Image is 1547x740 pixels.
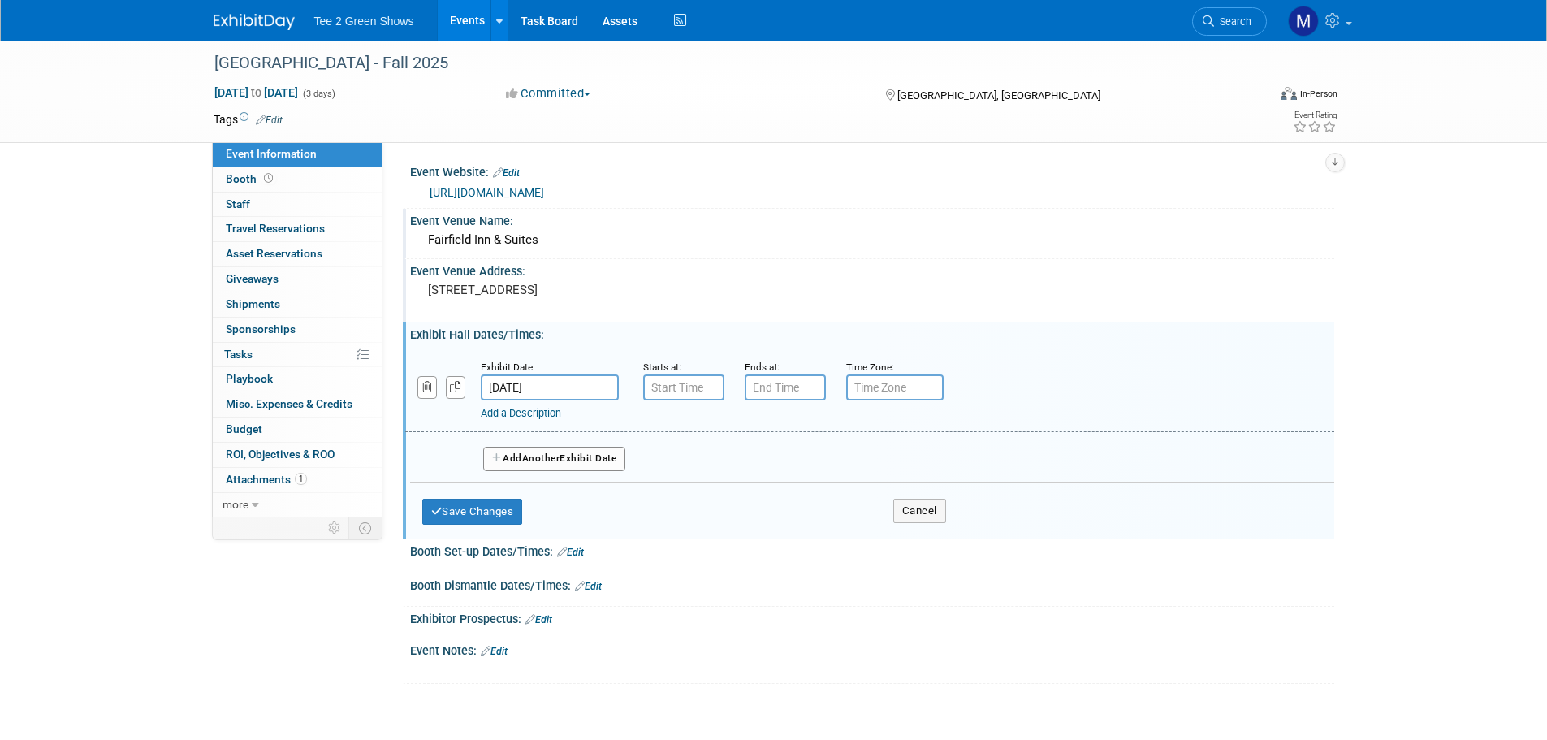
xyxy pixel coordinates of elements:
a: Misc. Expenses & Credits [213,392,382,417]
span: Event Information [226,147,317,160]
div: Event Notes: [410,638,1334,660]
span: Sponsorships [226,322,296,335]
small: Starts at: [643,361,681,373]
span: Booth [226,172,276,185]
span: 1 [295,473,307,485]
div: Booth Dismantle Dates/Times: [410,573,1334,595]
span: Playbook [226,372,273,385]
a: Budget [213,418,382,442]
div: Event Venue Address: [410,259,1334,279]
span: Budget [226,422,262,435]
span: Travel Reservations [226,222,325,235]
a: Tasks [213,343,382,367]
div: Exhibitor Prospectus: [410,607,1334,628]
img: Format-Inperson.png [1281,87,1297,100]
span: Another [522,452,560,464]
a: ROI, Objectives & ROO [213,443,382,467]
img: Michael Kruger [1288,6,1319,37]
span: Tee 2 Green Shows [314,15,414,28]
a: Edit [575,581,602,592]
span: Misc. Expenses & Credits [226,397,352,410]
a: Attachments1 [213,468,382,492]
a: Edit [481,646,508,657]
a: Booth [213,167,382,192]
button: Committed [500,85,597,102]
span: more [223,498,248,511]
a: Add a Description [481,407,561,419]
span: Booth not reserved yet [261,172,276,184]
img: ExhibitDay [214,14,295,30]
span: to [248,86,264,99]
small: Time Zone: [846,361,894,373]
input: End Time [745,374,826,400]
input: Start Time [643,374,724,400]
a: Edit [256,115,283,126]
span: Attachments [226,473,307,486]
div: Event Format [1171,84,1338,109]
span: Asset Reservations [226,247,322,260]
a: Asset Reservations [213,242,382,266]
a: Edit [493,167,520,179]
a: Event Information [213,142,382,167]
div: Booth Set-up Dates/Times: [410,539,1334,560]
div: [GEOGRAPHIC_DATA] - Fall 2025 [209,49,1242,78]
a: Giveaways [213,267,382,292]
td: Personalize Event Tab Strip [321,517,349,539]
a: Sponsorships [213,318,382,342]
small: Ends at: [745,361,780,373]
button: AddAnotherExhibit Date [483,447,626,471]
a: Travel Reservations [213,217,382,241]
div: Event Rating [1293,111,1337,119]
span: [DATE] [DATE] [214,85,299,100]
button: Save Changes [422,499,523,525]
div: Event Venue Name: [410,209,1334,229]
button: Cancel [893,499,946,523]
a: Playbook [213,367,382,392]
pre: [STREET_ADDRESS] [428,283,777,297]
span: Giveaways [226,272,279,285]
a: Search [1192,7,1267,36]
small: Exhibit Date: [481,361,535,373]
div: Event Website: [410,160,1334,181]
span: Search [1214,15,1251,28]
div: Exhibit Hall Dates/Times: [410,322,1334,343]
span: Staff [226,197,250,210]
span: Shipments [226,297,280,310]
span: Tasks [224,348,253,361]
div: Fairfield Inn & Suites [422,227,1322,253]
td: Toggle Event Tabs [348,517,382,539]
input: Time Zone [846,374,944,400]
a: Shipments [213,292,382,317]
span: ROI, Objectives & ROO [226,448,335,461]
td: Tags [214,111,283,128]
div: In-Person [1299,88,1337,100]
a: Edit [525,614,552,625]
a: more [213,493,382,517]
a: Edit [557,547,584,558]
span: (3 days) [301,89,335,99]
span: [GEOGRAPHIC_DATA], [GEOGRAPHIC_DATA] [897,89,1100,102]
a: [URL][DOMAIN_NAME] [430,186,544,199]
input: Date [481,374,619,400]
a: Staff [213,193,382,217]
